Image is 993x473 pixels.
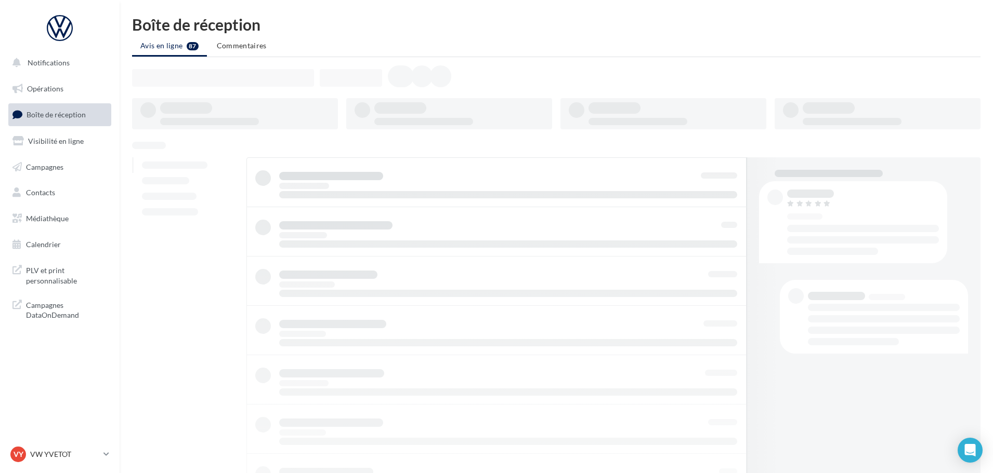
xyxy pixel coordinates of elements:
[26,240,61,249] span: Calendrier
[6,294,113,325] a: Campagnes DataOnDemand
[217,41,267,50] span: Commentaires
[14,449,23,460] span: VY
[6,103,113,126] a: Boîte de réception
[27,110,86,119] span: Boîte de réception
[27,84,63,93] span: Opérations
[6,78,113,100] a: Opérations
[6,234,113,255] a: Calendrier
[6,130,113,152] a: Visibilité en ligne
[26,162,63,171] span: Campagnes
[30,449,99,460] p: VW YVETOT
[8,444,111,464] a: VY VW YVETOT
[6,156,113,178] a: Campagnes
[26,214,69,223] span: Médiathèque
[6,52,109,74] button: Notifications
[6,259,113,290] a: PLV et print personnalisable
[6,208,113,229] a: Médiathèque
[26,298,107,320] span: Campagnes DataOnDemand
[28,58,70,67] span: Notifications
[28,137,84,145] span: Visibilité en ligne
[26,263,107,286] span: PLV et print personnalisable
[958,438,983,463] div: Open Intercom Messenger
[6,182,113,204] a: Contacts
[26,188,55,197] span: Contacts
[132,17,981,32] div: Boîte de réception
